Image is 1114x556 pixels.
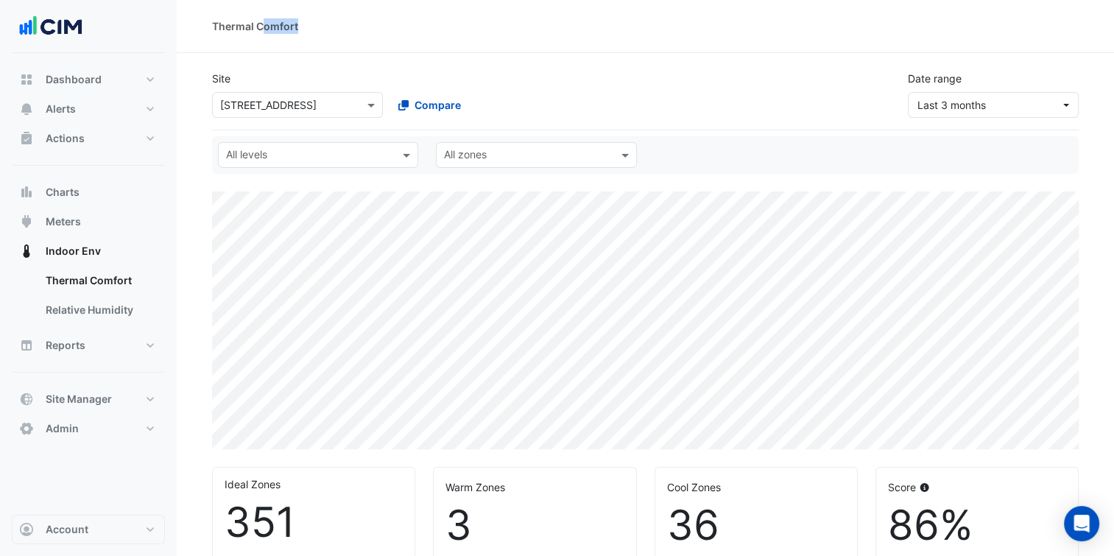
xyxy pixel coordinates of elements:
span: Meters [46,214,81,229]
button: Reports [12,331,165,360]
img: Company Logo [18,12,84,41]
button: Dashboard [12,65,165,94]
button: Charts [12,177,165,207]
div: 86% [888,501,1066,550]
span: 01 Jun 25 - 31 Aug 25 [917,99,986,111]
button: Indoor Env [12,236,165,266]
button: Last 3 months [908,92,1079,118]
button: Account [12,515,165,544]
span: Site Manager [46,392,112,407]
label: Date range [908,71,962,86]
app-icon: Reports [19,338,34,353]
label: Site [212,71,230,86]
span: Alerts [46,102,76,116]
div: All zones [442,147,487,166]
button: Alerts [12,94,165,124]
span: Reports [46,338,85,353]
span: Admin [46,421,79,436]
app-icon: Admin [19,421,34,436]
div: Score [888,479,1066,495]
button: Meters [12,207,165,236]
app-icon: Meters [19,214,34,229]
app-icon: Actions [19,131,34,146]
app-icon: Indoor Env [19,244,34,258]
button: Actions [12,124,165,153]
span: Actions [46,131,85,146]
div: All levels [224,147,267,166]
div: Ideal Zones [225,476,403,492]
span: Compare [415,97,461,113]
span: Charts [46,185,80,200]
button: Site Manager [12,384,165,414]
app-icon: Charts [19,185,34,200]
app-icon: Dashboard [19,72,34,87]
div: 36 [667,501,845,550]
app-icon: Site Manager [19,392,34,407]
button: Compare [389,92,470,118]
div: Open Intercom Messenger [1064,506,1099,541]
app-icon: Alerts [19,102,34,116]
div: Indoor Env [12,266,165,331]
div: Cool Zones [667,479,845,495]
span: Indoor Env [46,244,101,258]
div: Thermal Comfort [212,18,298,34]
span: Account [46,522,88,537]
a: Thermal Comfort [34,266,165,295]
div: 351 [225,498,403,547]
a: Relative Humidity [34,295,165,325]
span: Dashboard [46,72,102,87]
div: 3 [445,501,624,550]
button: Admin [12,414,165,443]
div: Warm Zones [445,479,624,495]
